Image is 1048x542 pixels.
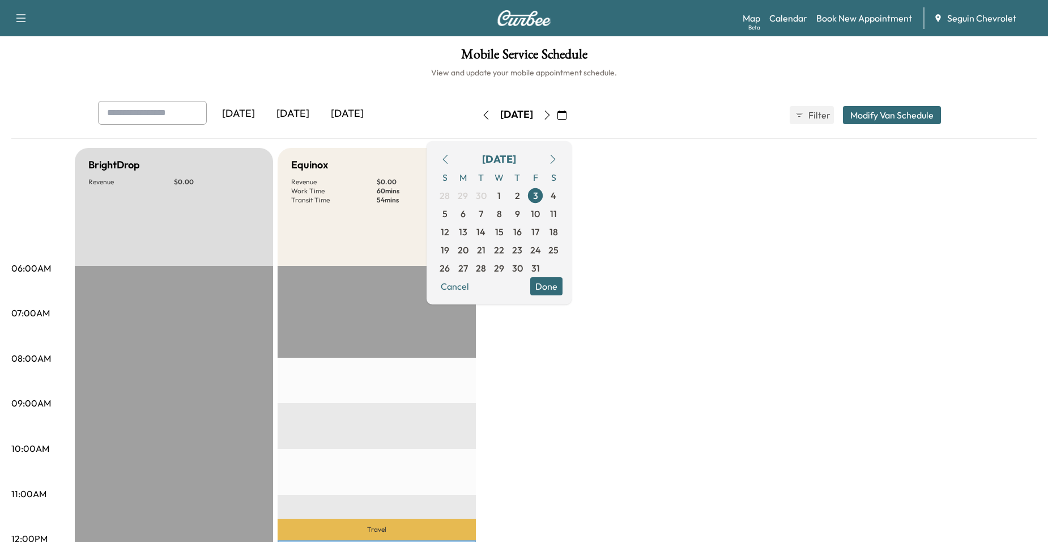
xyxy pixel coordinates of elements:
[11,487,46,501] p: 11:00AM
[515,189,520,202] span: 2
[531,225,539,239] span: 17
[436,277,474,295] button: Cancel
[88,177,174,187] p: Revenue
[544,168,563,187] span: S
[526,168,544,187] span: F
[748,23,760,32] div: Beta
[291,187,377,196] p: Work Time
[211,101,266,127] div: [DATE]
[550,207,557,221] span: 11
[497,10,551,26] img: Curbee Logo
[459,225,467,239] span: 13
[477,243,485,257] span: 21
[476,261,486,275] span: 28
[549,225,558,239] span: 18
[377,196,462,205] p: 54 mins
[442,207,448,221] span: 5
[743,11,760,25] a: MapBeta
[476,189,487,202] span: 30
[458,189,468,202] span: 29
[515,207,520,221] span: 9
[291,196,377,205] p: Transit Time
[174,177,259,187] p: $ 0.00
[531,261,540,275] span: 31
[88,157,140,173] h5: BrightDrop
[808,108,829,122] span: Filter
[769,11,807,25] a: Calendar
[436,168,454,187] span: S
[11,442,49,455] p: 10:00AM
[490,168,508,187] span: W
[320,101,374,127] div: [DATE]
[454,168,472,187] span: M
[441,243,449,257] span: 19
[530,277,563,295] button: Done
[11,352,51,365] p: 08:00AM
[497,207,502,221] span: 8
[790,106,834,124] button: Filter
[377,177,462,187] p: $ 0.00
[548,243,559,257] span: 25
[512,243,522,257] span: 23
[440,261,450,275] span: 26
[11,396,51,410] p: 09:00AM
[11,48,1037,67] h1: Mobile Service Schedule
[476,225,485,239] span: 14
[472,168,490,187] span: T
[11,261,51,275] p: 06:00AM
[377,187,462,196] p: 60 mins
[458,243,468,257] span: 20
[530,243,541,257] span: 24
[291,157,328,173] h5: Equinox
[816,11,912,25] a: Book New Appointment
[278,519,476,540] p: Travel
[508,168,526,187] span: T
[441,225,449,239] span: 12
[500,108,533,122] div: [DATE]
[533,189,538,202] span: 3
[458,261,468,275] span: 27
[551,189,556,202] span: 4
[266,101,320,127] div: [DATE]
[843,106,941,124] button: Modify Van Schedule
[531,207,540,221] span: 10
[494,243,504,257] span: 22
[11,67,1037,78] h6: View and update your mobile appointment schedule.
[494,261,504,275] span: 29
[497,189,501,202] span: 1
[512,261,523,275] span: 30
[479,207,483,221] span: 7
[11,306,50,320] p: 07:00AM
[947,11,1016,25] span: Seguin Chevrolet
[495,225,504,239] span: 15
[291,177,377,187] p: Revenue
[440,189,450,202] span: 28
[461,207,466,221] span: 6
[482,151,516,167] div: [DATE]
[513,225,522,239] span: 16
